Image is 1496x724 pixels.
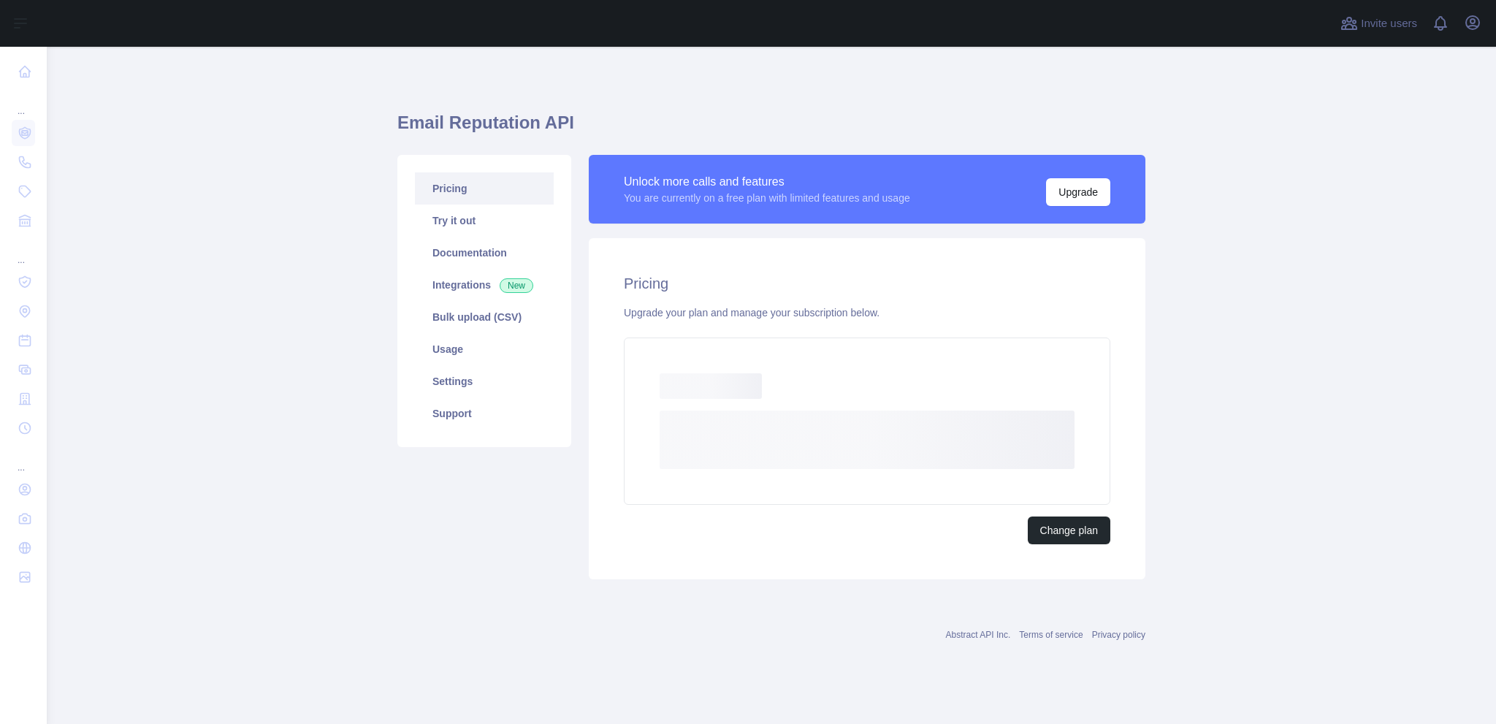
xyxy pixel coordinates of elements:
button: Change plan [1028,517,1110,544]
div: Unlock more calls and features [624,173,910,191]
a: Pricing [415,172,554,205]
a: Documentation [415,237,554,269]
a: Integrations New [415,269,554,301]
h2: Pricing [624,273,1110,294]
button: Invite users [1337,12,1420,35]
a: Bulk upload (CSV) [415,301,554,333]
div: ... [12,88,35,117]
h1: Email Reputation API [397,111,1145,146]
div: ... [12,237,35,266]
a: Terms of service [1019,630,1083,640]
a: Support [415,397,554,430]
a: Settings [415,365,554,397]
a: Try it out [415,205,554,237]
a: Abstract API Inc. [946,630,1011,640]
span: New [500,278,533,293]
div: ... [12,444,35,473]
div: You are currently on a free plan with limited features and usage [624,191,910,205]
div: Upgrade your plan and manage your subscription below. [624,305,1110,320]
button: Upgrade [1046,178,1110,206]
a: Privacy policy [1092,630,1145,640]
span: Invite users [1361,15,1417,32]
a: Usage [415,333,554,365]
